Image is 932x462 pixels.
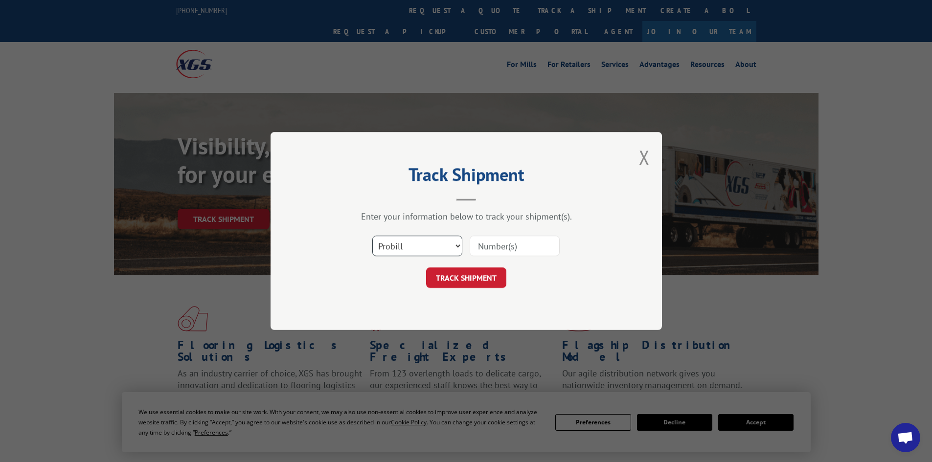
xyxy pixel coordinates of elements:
div: Open chat [891,423,920,452]
div: Enter your information below to track your shipment(s). [319,211,613,222]
button: Close modal [639,144,650,170]
button: TRACK SHIPMENT [426,267,506,288]
h2: Track Shipment [319,168,613,186]
input: Number(s) [470,236,560,256]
